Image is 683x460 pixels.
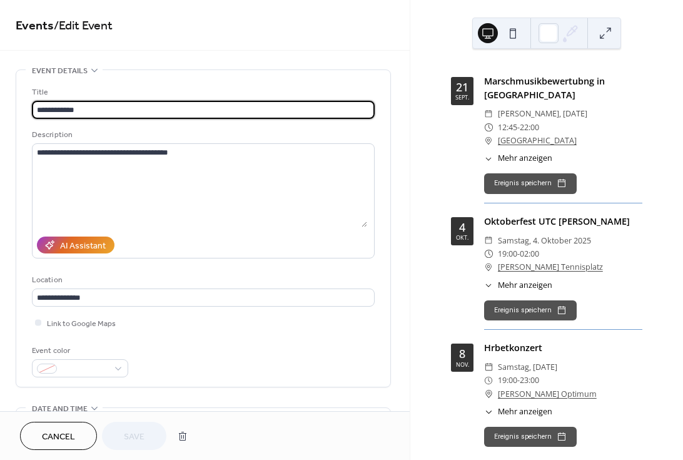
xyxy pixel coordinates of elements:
[484,280,493,292] div: ​
[484,406,493,418] div: ​
[498,134,577,147] a: [GEOGRAPHIC_DATA]
[32,344,126,357] div: Event color
[484,260,493,273] div: ​
[498,121,517,134] span: 12:45
[456,235,468,240] div: Okt.
[484,406,552,418] button: ​Mehr anzeigen
[54,14,113,38] span: / Edit Event
[32,273,372,287] div: Location
[484,360,493,374] div: ​
[498,387,597,401] a: [PERSON_NAME] Optimum
[517,121,520,134] span: -
[484,153,493,165] div: ​
[498,360,557,374] span: Samstag, [DATE]
[484,121,493,134] div: ​
[484,300,577,320] button: Ereignis speichern
[484,280,552,292] button: ​Mehr anzeigen
[517,247,520,260] span: -
[484,341,642,355] div: Hrbetkonzert
[498,247,517,260] span: 19:00
[456,81,468,93] div: 21
[498,153,552,165] span: Mehr anzeigen
[60,240,106,253] div: AI Assistant
[484,374,493,387] div: ​
[37,237,114,253] button: AI Assistant
[484,134,493,147] div: ​
[498,406,552,418] span: Mehr anzeigen
[16,14,54,38] a: Events
[484,153,552,165] button: ​Mehr anzeigen
[484,247,493,260] div: ​
[32,64,88,78] span: Event details
[517,374,520,387] span: -
[520,121,539,134] span: 22:00
[520,247,539,260] span: 02:00
[459,348,465,359] div: 8
[484,387,493,401] div: ​
[498,234,591,247] span: Samstag, 4. Oktober 2025
[498,107,587,120] span: [PERSON_NAME], [DATE]
[498,260,603,273] a: [PERSON_NAME] Tennisplatz
[484,173,577,193] button: Ereignis speichern
[32,402,88,416] span: Date and time
[42,431,75,444] span: Cancel
[455,95,469,100] div: Sept.
[484,234,493,247] div: ​
[498,280,552,292] span: Mehr anzeigen
[484,107,493,120] div: ​
[484,74,642,101] div: Marschmusikbewertubng in [GEOGRAPHIC_DATA]
[498,374,517,387] span: 19:00
[47,317,116,330] span: Link to Google Maps
[484,215,642,228] div: Oktoberfest UTC [PERSON_NAME]
[520,374,539,387] span: 23:00
[456,362,469,367] div: Nov.
[20,422,97,450] button: Cancel
[459,222,465,233] div: 4
[484,427,577,447] button: Ereignis speichern
[32,86,372,99] div: Title
[32,128,372,141] div: Description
